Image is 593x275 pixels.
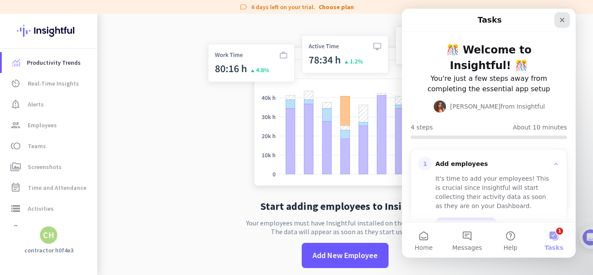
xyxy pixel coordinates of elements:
i: toll [10,141,21,151]
i: notification_important [10,99,21,109]
i: perm_media [10,162,21,172]
img: Insightful logo [17,14,80,48]
span: Screenshots [28,162,62,172]
span: Projects [28,224,50,235]
a: av_timerReal-Time Insights [2,73,97,94]
i: storage [10,203,21,214]
img: no-search-results [201,21,489,194]
a: work_outlineProjects [2,219,97,240]
iframe: Intercom live chat [402,9,576,258]
i: work_outline [10,224,21,235]
a: perm_mediaScreenshots [2,156,97,177]
span: Productivity Trends [27,57,81,68]
span: Alerts [28,99,44,109]
span: Activities [28,203,54,214]
a: menu-itemProductivity Trends [2,52,97,73]
a: groupEmployees [2,115,97,136]
div: CH [43,231,54,239]
span: Real-Time Insights [28,78,79,89]
i: label [239,3,248,11]
i: event_note [10,182,21,193]
a: Choose plan [319,3,354,11]
span: Employees [28,120,57,130]
span: Teams [28,141,46,151]
span: Add New Employee [313,250,378,261]
span: Time and Attendance [28,182,86,193]
button: Add New Employee [302,243,389,268]
i: av_timer [10,78,21,89]
a: tollTeams [2,136,97,156]
p: Your employees must have Insightful installed on their computers. The data will appear as soon as... [246,219,444,236]
a: event_noteTime and Attendance [2,177,97,198]
img: menu-item [12,59,20,66]
a: notification_importantAlerts [2,94,97,115]
h2: Start adding employees to Insightful [260,201,430,212]
a: storageActivities [2,198,97,219]
i: group [10,120,21,130]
